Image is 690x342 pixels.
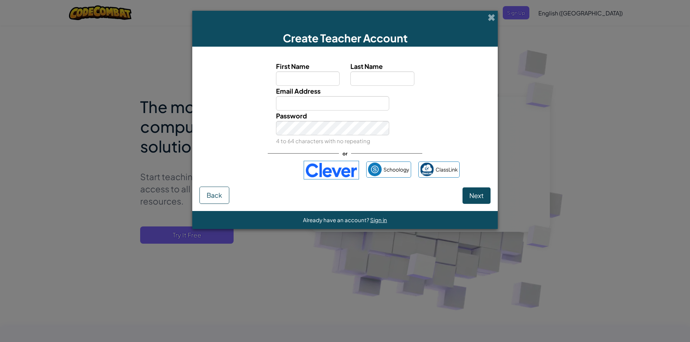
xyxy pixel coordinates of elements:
span: Already have an account? [303,216,370,223]
span: Password [276,112,307,120]
span: Next [469,191,484,200]
span: Email Address [276,87,321,95]
img: classlink-logo-small.png [420,163,434,176]
img: schoology.png [368,163,382,176]
iframe: Sign in with Google Button [227,162,300,178]
button: Next [463,187,491,204]
button: Back [199,187,229,204]
img: clever-logo-blue.png [304,161,359,179]
span: Last Name [350,62,383,70]
small: 4 to 64 characters with no repeating [276,137,370,144]
span: Back [207,191,222,199]
a: Sign in [370,216,387,223]
span: ClassLink [436,164,458,175]
span: First Name [276,62,309,70]
span: or [339,148,351,159]
span: Create Teacher Account [283,31,408,45]
span: Schoology [383,164,409,175]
